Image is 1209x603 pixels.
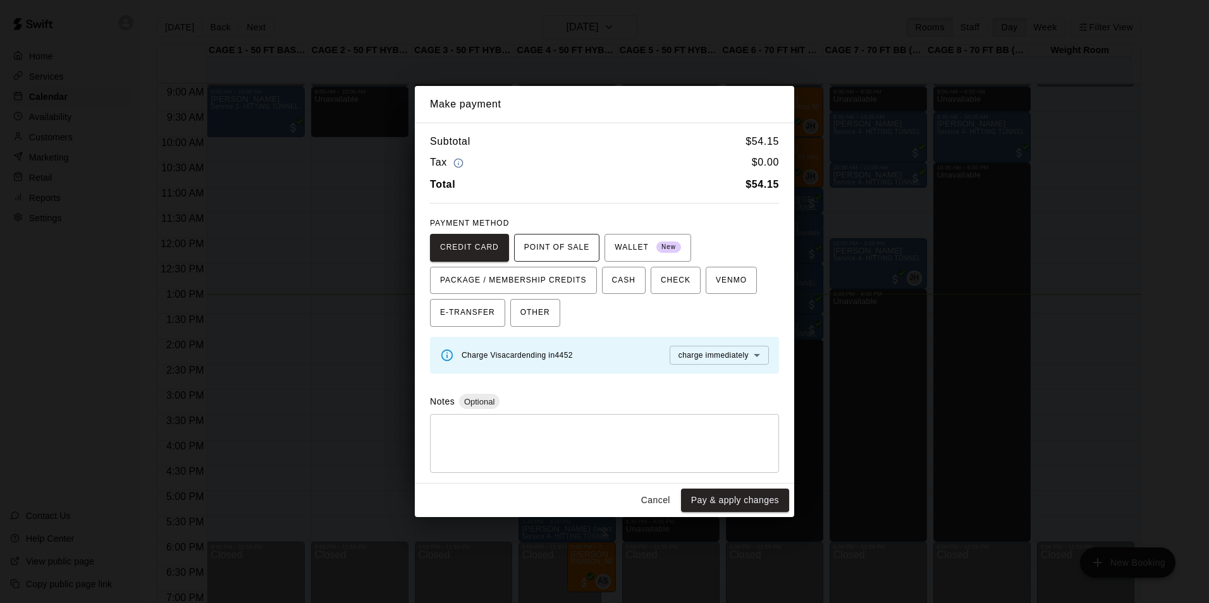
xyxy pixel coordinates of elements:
button: Pay & apply changes [681,489,789,512]
span: CASH [612,271,635,291]
b: $ 54.15 [746,179,779,190]
h6: $ 54.15 [746,133,779,150]
span: WALLET [615,238,681,258]
button: Cancel [635,489,676,512]
span: E-TRANSFER [440,303,495,323]
span: PAYMENT METHOD [430,219,509,228]
span: Charge Visa card ending in 4452 [462,351,573,360]
span: New [656,239,681,256]
span: charge immediately [678,351,749,360]
button: CASH [602,267,646,295]
b: Total [430,179,455,190]
span: OTHER [520,303,550,323]
span: PACKAGE / MEMBERSHIP CREDITS [440,271,587,291]
h6: Tax [430,154,467,171]
button: OTHER [510,299,560,327]
button: WALLET New [604,234,691,262]
span: POINT OF SALE [524,238,589,258]
button: CHECK [651,267,701,295]
span: CREDIT CARD [440,238,499,258]
h2: Make payment [415,86,794,123]
label: Notes [430,396,455,406]
h6: Subtotal [430,133,470,150]
button: VENMO [706,267,757,295]
span: Optional [459,397,500,406]
span: VENMO [716,271,747,291]
button: CREDIT CARD [430,234,509,262]
button: POINT OF SALE [514,234,599,262]
button: PACKAGE / MEMBERSHIP CREDITS [430,267,597,295]
span: CHECK [661,271,690,291]
button: E-TRANSFER [430,299,505,327]
h6: $ 0.00 [752,154,779,171]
